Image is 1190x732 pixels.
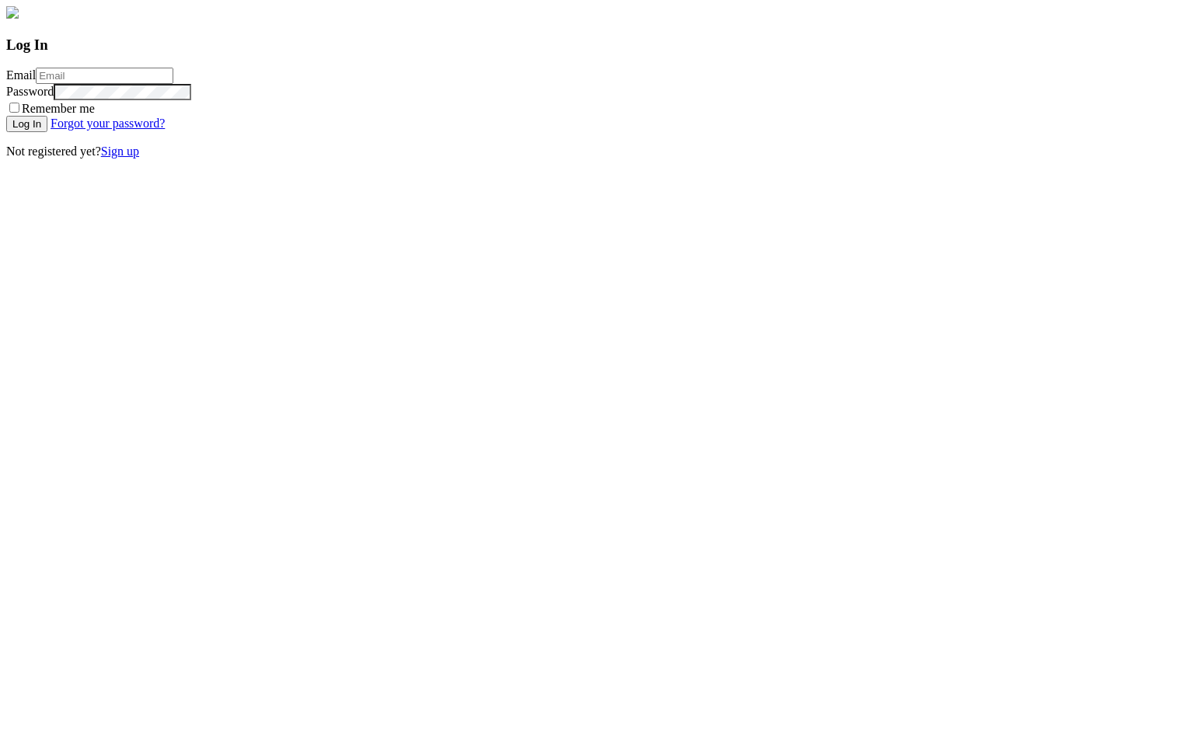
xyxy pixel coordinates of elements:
input: Remember me [9,103,19,113]
a: Forgot your password? [51,117,165,130]
img: lumalytics-black-e9b537c871f77d9ce8d3a6940f85695cd68c596e3f819dc492052d1098752254.png [6,6,19,19]
a: Sign up [101,145,139,158]
label: Remember me [6,102,95,115]
input: Email [36,68,173,84]
input: Log In [6,116,47,132]
label: Password [6,85,54,98]
p: Not registered yet? [6,145,1184,159]
h3: Log In [6,37,1184,54]
label: Email [6,68,36,82]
